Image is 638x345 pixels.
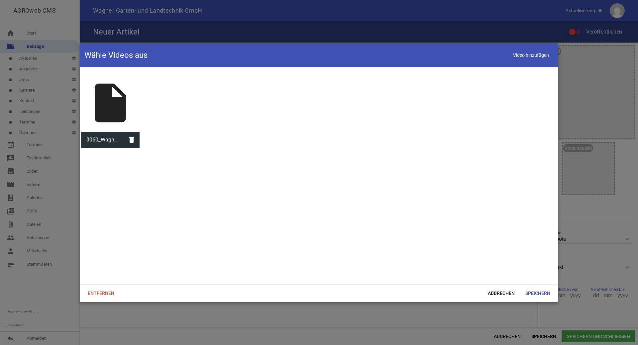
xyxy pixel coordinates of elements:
i: delete [124,132,140,148]
span: Abbrechen [482,287,520,299]
span: Speichern [520,287,556,299]
span: Video hinzufügen [508,48,554,62]
span: 3060_Wagner (1).mp4 [81,131,124,148]
h4: Wähle Videos aus [84,50,148,60]
span: Entfernen [82,287,120,299]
